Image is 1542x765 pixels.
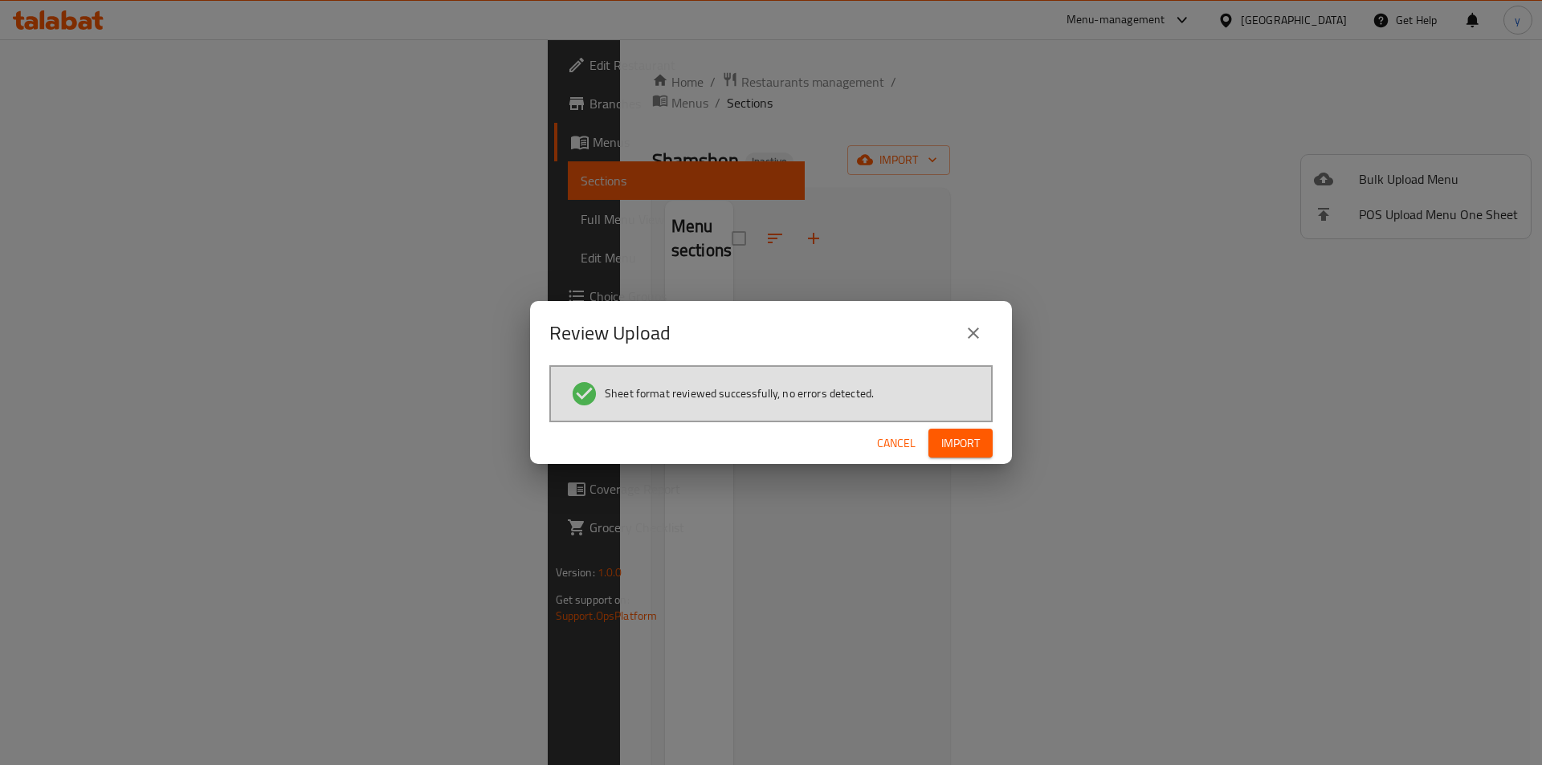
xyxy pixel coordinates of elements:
[549,320,671,346] h2: Review Upload
[941,433,980,454] span: Import
[928,429,993,458] button: Import
[877,433,916,454] span: Cancel
[871,429,922,458] button: Cancel
[605,385,874,401] span: Sheet format reviewed successfully, no errors detected.
[954,314,993,352] button: close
